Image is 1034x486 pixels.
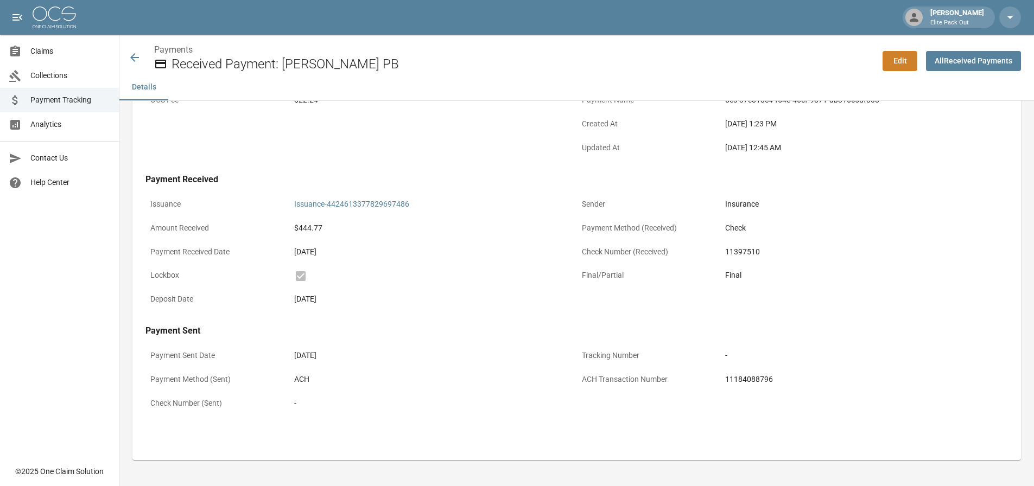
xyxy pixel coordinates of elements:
[926,51,1021,71] a: AllReceived Payments
[145,369,289,390] p: Payment Method (Sent)
[145,289,289,310] p: Deposit Date
[294,398,572,409] div: -
[145,345,289,366] p: Payment Sent Date
[725,118,1003,130] div: [DATE] 1:23 PM
[33,7,76,28] img: ocs-logo-white-transparent.png
[577,218,721,239] p: Payment Method (Received)
[294,350,572,361] div: [DATE]
[725,142,1003,154] div: [DATE] 12:45 AM
[725,270,1003,281] div: Final
[294,374,572,385] div: ACH
[577,345,721,366] p: Tracking Number
[577,113,721,135] p: Created At
[145,194,289,215] p: Issuance
[294,293,572,305] div: [DATE]
[725,350,1003,361] div: -
[930,18,984,28] p: Elite Pack Out
[30,177,110,188] span: Help Center
[30,46,110,57] span: Claims
[15,466,104,477] div: © 2025 One Claim Solution
[577,265,721,286] p: Final/Partial
[926,8,988,27] div: [PERSON_NAME]
[725,374,1003,385] div: 11184088796
[577,194,721,215] p: Sender
[30,70,110,81] span: Collections
[145,265,289,286] p: Lockbox
[154,43,874,56] nav: breadcrumb
[294,246,572,258] div: [DATE]
[725,199,1003,210] div: Insurance
[119,74,1034,100] div: anchor tabs
[577,137,721,158] p: Updated At
[577,241,721,263] p: Check Number (Received)
[30,152,110,164] span: Contact Us
[294,200,409,208] a: Issuance-4424613377829697486
[883,51,917,71] a: Edit
[7,7,28,28] button: open drawer
[30,94,110,106] span: Payment Tracking
[119,74,168,100] button: Details
[145,241,289,263] p: Payment Received Date
[725,246,1003,258] div: 11397510
[145,174,1008,185] h4: Payment Received
[145,393,289,414] p: Check Number (Sent)
[294,222,572,234] div: $444.77
[577,369,721,390] p: ACH Transaction Number
[30,119,110,130] span: Analytics
[725,222,1003,234] div: Check
[172,56,874,72] h2: Received Payment: [PERSON_NAME] PB
[145,325,1008,336] h4: Payment Sent
[145,218,289,239] p: Amount Received
[154,44,193,55] a: Payments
